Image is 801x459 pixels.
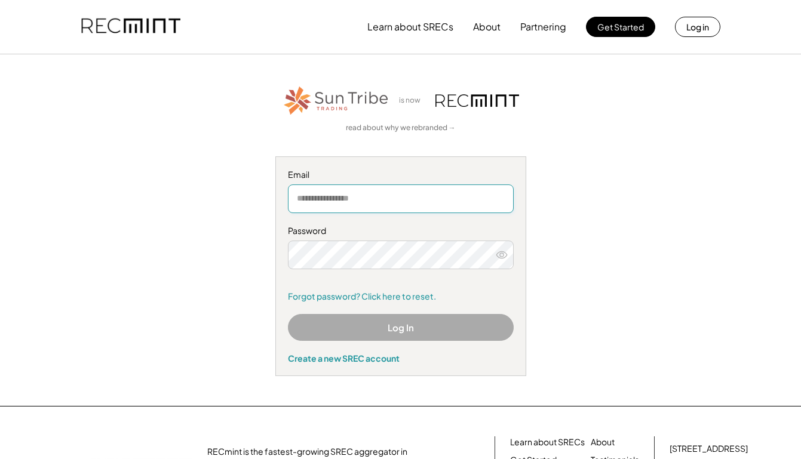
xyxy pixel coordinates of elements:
img: recmint-logotype%403x.png [81,7,180,47]
a: read about why we rebranded → [346,123,456,133]
div: Create a new SREC account [288,353,514,363]
button: Partnering [520,15,566,39]
button: Get Started [586,17,655,37]
div: Password [288,225,514,237]
button: Learn about SRECs [367,15,453,39]
div: [STREET_ADDRESS] [670,443,748,455]
button: Log In [288,314,514,341]
img: recmint-logotype%403x.png [435,94,519,107]
button: Log in [675,17,720,37]
div: Email [288,169,514,181]
a: Forgot password? Click here to reset. [288,291,514,303]
a: Learn about SRECs [510,436,585,448]
button: About [473,15,501,39]
img: STT_Horizontal_Logo%2B-%2BColor.png [283,84,390,117]
a: About [591,436,615,448]
div: is now [396,96,429,106]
